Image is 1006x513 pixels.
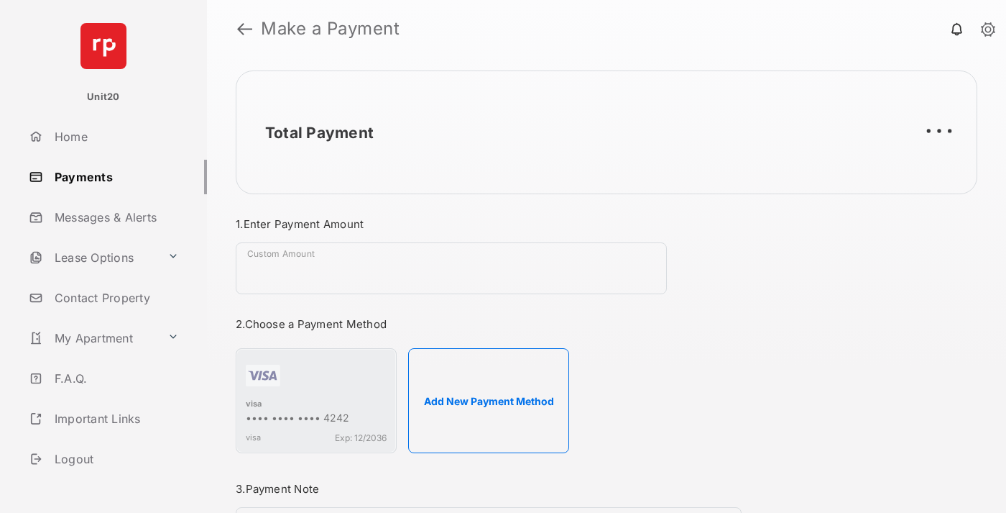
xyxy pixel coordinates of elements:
[23,281,207,315] a: Contact Property
[265,124,374,142] h2: Total Payment
[23,119,207,154] a: Home
[335,432,387,443] span: Exp: 12/2036
[236,482,742,496] h3: 3. Payment Note
[23,200,207,235] a: Messages & Alerts
[408,348,569,453] button: Add New Payment Method
[23,321,162,355] a: My Apartment
[23,442,207,476] a: Logout
[236,317,742,331] h3: 2. Choose a Payment Method
[261,20,400,37] strong: Make a Payment
[246,432,261,443] span: visa
[236,348,397,453] div: visa•••• •••• •••• 4242visaExp: 12/2036
[236,217,742,231] h3: 1. Enter Payment Amount
[87,90,120,104] p: Unit20
[23,361,207,396] a: F.A.Q.
[246,399,387,412] div: visa
[23,401,185,436] a: Important Links
[80,23,126,69] img: svg+xml;base64,PHN2ZyB4bWxucz0iaHR0cDovL3d3dy53My5vcmcvMjAwMC9zdmciIHdpZHRoPSI2NCIgaGVpZ2h0PSI2NC...
[23,160,207,194] a: Payments
[246,412,387,427] div: •••• •••• •••• 4242
[23,240,162,275] a: Lease Options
